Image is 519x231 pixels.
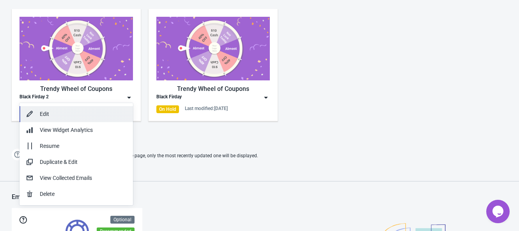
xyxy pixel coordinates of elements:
[19,170,133,186] button: View Collected Emails
[40,174,127,182] div: View Collected Emails
[19,186,133,202] button: Delete
[40,158,127,166] div: Duplicate & Edit
[486,200,511,223] iframe: chat widget
[262,94,270,101] img: dropdown.png
[19,106,133,122] button: Edit
[19,154,133,170] button: Duplicate & Edit
[40,110,127,118] div: Edit
[156,17,270,80] img: trendy_game.png
[12,149,23,160] img: help.png
[125,94,133,101] img: dropdown.png
[110,216,135,224] div: Optional
[156,105,179,113] div: On Hold
[40,127,93,133] span: View Widget Analytics
[185,105,228,112] div: Last modified: [DATE]
[19,138,133,154] button: Resume
[40,142,127,150] div: Resume
[40,190,127,198] div: Delete
[156,94,182,101] div: Black Firday
[19,122,133,138] button: View Widget Analytics
[27,149,258,162] span: If two Widgets are enabled and targeting the same page, only the most recently updated one will b...
[19,84,133,94] div: Trendy Wheel of Coupons
[19,94,49,101] div: Black Firday 2
[156,84,270,94] div: Trendy Wheel of Coupons
[19,17,133,80] img: trendy_game.png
